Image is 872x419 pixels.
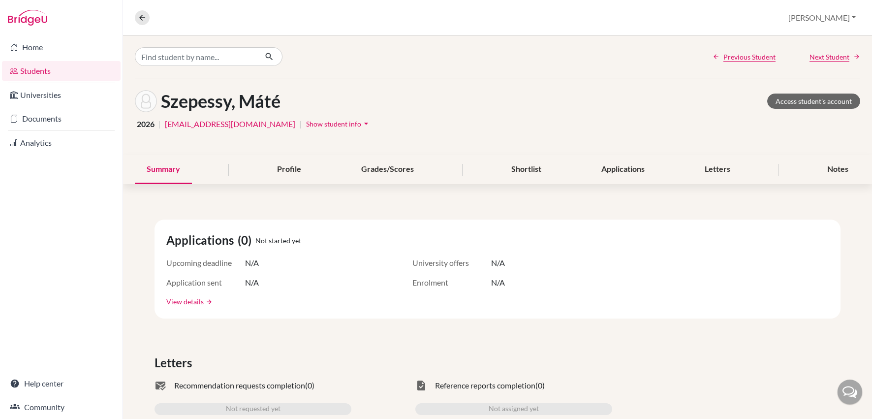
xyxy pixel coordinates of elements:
[238,231,255,249] span: (0)
[165,118,295,130] a: [EMAIL_ADDRESS][DOMAIN_NAME]
[135,90,157,112] img: Máté Szepessy's avatar
[412,277,491,289] span: Enrolment
[2,397,121,417] a: Community
[491,257,505,269] span: N/A
[435,380,535,391] span: Reference reports completion
[299,118,302,130] span: |
[489,403,539,415] span: Not assigned yet
[166,277,245,289] span: Application sent
[245,257,259,269] span: N/A
[491,277,505,289] span: N/A
[166,257,245,269] span: Upcoming deadline
[158,118,161,130] span: |
[361,119,371,129] i: arrow_drop_down
[245,277,259,289] span: N/A
[204,298,213,305] a: arrow_forward
[415,380,427,391] span: task
[693,155,742,184] div: Letters
[155,354,196,372] span: Letters
[535,380,545,391] span: (0)
[349,155,426,184] div: Grades/Scores
[2,61,121,81] a: Students
[226,403,280,415] span: Not requested yet
[135,155,192,184] div: Summary
[166,231,238,249] span: Applications
[166,296,204,307] a: View details
[265,155,313,184] div: Profile
[767,94,860,109] a: Access student's account
[8,10,47,26] img: Bridge-U
[306,120,361,128] span: Show student info
[155,380,166,391] span: mark_email_read
[590,155,656,184] div: Applications
[815,155,860,184] div: Notes
[2,374,121,393] a: Help center
[137,118,155,130] span: 2026
[306,116,372,131] button: Show student infoarrow_drop_down
[2,85,121,105] a: Universities
[810,52,860,62] a: Next Student
[2,109,121,129] a: Documents
[713,52,776,62] a: Previous Student
[499,155,553,184] div: Shortlist
[723,52,776,62] span: Previous Student
[2,37,121,57] a: Home
[784,8,860,27] button: [PERSON_NAME]
[161,91,280,112] h1: Szepessy, Máté
[412,257,491,269] span: University offers
[135,47,257,66] input: Find student by name...
[810,52,849,62] span: Next Student
[255,235,301,246] span: Not started yet
[305,380,314,391] span: (0)
[2,133,121,153] a: Analytics
[174,380,305,391] span: Recommendation requests completion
